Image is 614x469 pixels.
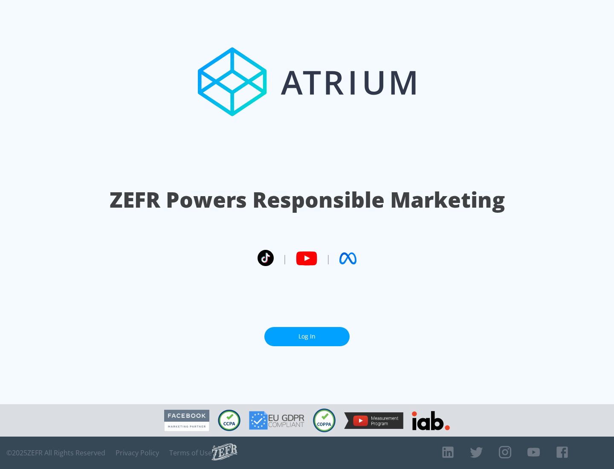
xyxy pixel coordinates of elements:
span: | [282,252,287,265]
a: Log In [264,327,350,346]
img: IAB [412,411,450,430]
span: | [326,252,331,265]
img: CCPA Compliant [218,410,240,431]
h1: ZEFR Powers Responsible Marketing [110,185,505,214]
img: COPPA Compliant [313,408,336,432]
a: Privacy Policy [116,449,159,457]
img: GDPR Compliant [249,411,304,430]
span: © 2025 ZEFR All Rights Reserved [6,449,105,457]
img: YouTube Measurement Program [344,412,403,429]
img: Facebook Marketing Partner [164,410,209,431]
a: Terms of Use [169,449,212,457]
